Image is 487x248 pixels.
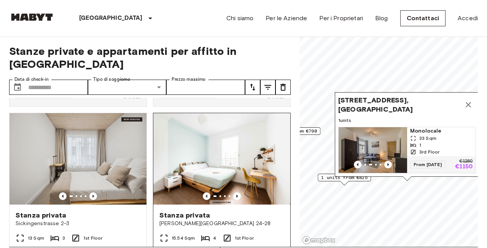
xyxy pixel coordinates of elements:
span: 1st Floor [83,235,102,242]
a: Per i Proprietari [319,14,363,23]
span: Stanza privata [159,211,210,220]
img: Habyt [9,13,55,21]
button: Previous image [59,192,67,200]
div: Map marker [318,174,371,186]
span: Stanze private e appartamenti per affitto in [GEOGRAPHIC_DATA] [9,45,291,70]
img: Marketing picture of unit DE-01-087-003-01H [339,127,407,173]
a: Accedi [458,14,478,23]
label: Prezzo massimo [172,76,205,83]
a: Contattaci [400,10,446,26]
span: 15.54 Sqm [172,235,195,242]
p: [GEOGRAPHIC_DATA] [79,14,143,23]
button: tune [245,80,260,95]
span: Monolocale [410,127,473,135]
button: Choose date [10,80,25,95]
span: 3 [62,235,65,242]
span: 13 Sqm [28,235,44,242]
span: 1st Floor [235,235,254,242]
label: Tipo di soggiorno [93,76,130,83]
button: Previous image [354,161,361,168]
img: Marketing picture of unit DE-01-477-036-01 [10,113,146,205]
a: Per le Aziende [266,14,307,23]
a: Mapbox logo [302,236,336,245]
button: Previous image [233,192,241,200]
label: Data di check-in [14,76,49,83]
a: Previous imagePrevious imageMonolocale33 Sqm13rd FloorFrom [DATE]€1280€1150 [338,127,476,173]
span: [STREET_ADDRESS], [GEOGRAPHIC_DATA] [338,96,461,114]
p: €1150 [455,164,473,170]
button: Previous image [89,192,97,200]
span: Sickingenstrasse 2-3 [16,220,140,227]
button: tune [275,80,291,95]
span: 1 [419,142,421,149]
span: 33 Sqm [419,135,436,142]
a: Chi siamo [226,14,253,23]
span: 3rd Floor [419,149,439,155]
span: [PERSON_NAME][GEOGRAPHIC_DATA] 24-28 [159,220,284,227]
span: 1 units [338,117,476,124]
button: Previous image [384,161,392,168]
span: 1 units from €790 [271,128,317,134]
img: Marketing picture of unit DE-01-09-005-02Q [153,113,290,205]
div: Map marker [335,92,479,181]
span: From [DATE] [410,161,445,168]
a: Blog [375,14,388,23]
button: tune [260,80,275,95]
p: €1280 [459,159,473,164]
button: Previous image [203,192,210,200]
span: Stanza privata [16,211,66,220]
span: 4 [213,235,216,242]
span: 1 units from €825 [321,174,368,181]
